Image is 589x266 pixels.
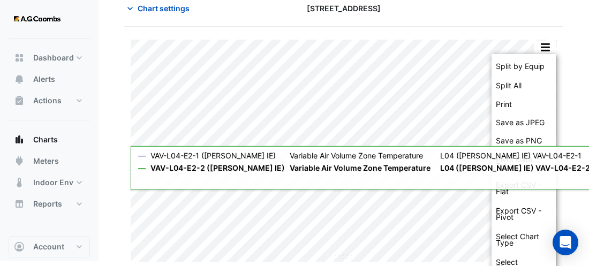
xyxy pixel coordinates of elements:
span: Meters [33,156,59,166]
span: Indoor Env [33,177,73,188]
button: Indoor Env [9,172,90,193]
div: Print [492,95,556,113]
app-icon: Charts [14,134,25,145]
div: Pivot Data Table [492,150,556,176]
img: Company Logo [13,9,61,30]
span: Alerts [33,74,55,85]
div: Export CSV - Flat [492,176,556,201]
span: Reports [33,199,62,209]
div: Save as PNG [492,132,556,150]
span: Charts [33,134,58,145]
div: Each data series displayed its own chart, except alerts which are shown on top of non binary data... [492,76,556,95]
span: Account [33,241,64,252]
div: Open Intercom Messenger [553,230,578,255]
button: Account [9,236,90,257]
div: Save as JPEG [492,113,556,132]
div: Data series of the same equipment displayed on the same chart, except for binary data [492,57,556,76]
button: More Options [534,41,556,54]
button: Actions [9,90,90,111]
app-icon: Alerts [14,74,25,85]
span: Dashboard [33,52,74,63]
app-icon: Meters [14,156,25,166]
button: Alerts [9,69,90,90]
div: Export CSV - Pivot [492,201,556,227]
div: Select Chart Type [492,227,556,253]
span: [STREET_ADDRESS] [307,3,381,14]
button: Dashboard [9,47,90,69]
button: Charts [9,129,90,150]
button: Reports [9,193,90,215]
app-icon: Reports [14,199,25,209]
app-icon: Indoor Env [14,177,25,188]
span: Actions [33,95,62,106]
app-icon: Actions [14,95,25,106]
app-icon: Dashboard [14,52,25,63]
span: Chart settings [138,3,190,14]
button: Meters [9,150,90,172]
